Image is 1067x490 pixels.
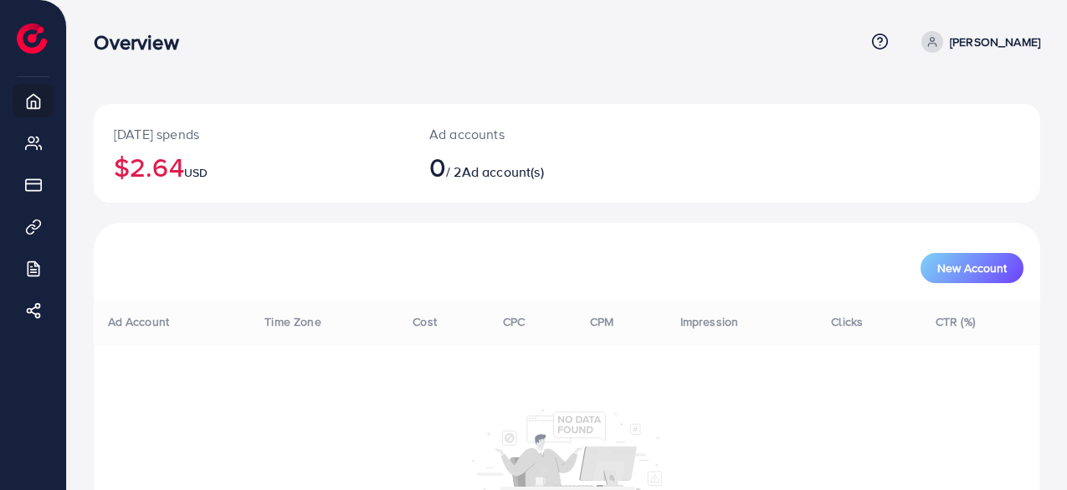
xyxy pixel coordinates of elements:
[429,151,626,183] h2: / 2
[429,124,626,144] p: Ad accounts
[462,162,544,181] span: Ad account(s)
[94,30,192,54] h3: Overview
[17,23,47,54] img: logo
[921,253,1023,283] button: New Account
[114,124,389,144] p: [DATE] spends
[184,164,208,181] span: USD
[915,31,1040,53] a: [PERSON_NAME]
[429,147,446,186] span: 0
[937,262,1007,274] span: New Account
[114,151,389,183] h2: $2.64
[950,32,1040,52] p: [PERSON_NAME]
